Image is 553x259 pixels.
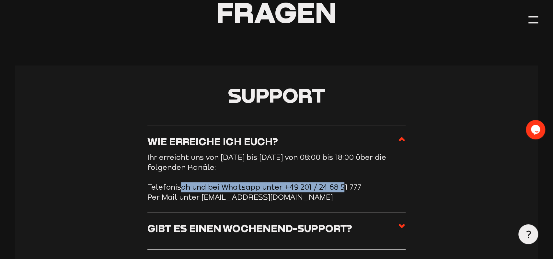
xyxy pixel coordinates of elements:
li: Telefonisch und bei Whatsapp unter +49 201 / 24 68 51 777 [147,182,405,192]
p: Ihr erreicht uns von [DATE] bis [DATE] von 08:00 bis 18:00 über die folgenden Kanäle: [147,152,390,172]
h3: Wie erreiche ich euch? [147,135,278,147]
span: Support [228,83,325,107]
h3: Gibt es einen Wochenend-Support? [147,222,352,234]
li: Per Mail unter [EMAIL_ADDRESS][DOMAIN_NAME] [147,192,405,202]
iframe: chat widget [526,120,547,139]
